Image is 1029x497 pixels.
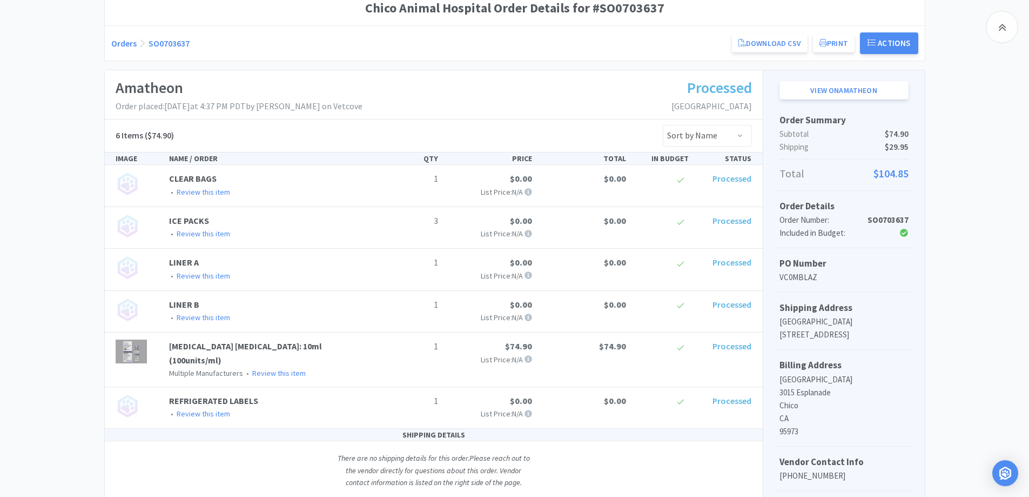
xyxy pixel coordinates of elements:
span: $0.00 [604,395,626,406]
span: $104.85 [873,165,909,182]
div: NAME / ORDER [165,153,380,164]
a: Review this item [177,409,230,419]
a: Orders [111,38,137,49]
p: List Price: N/A [447,312,532,323]
p: Chico [779,399,909,412]
div: TOTAL [536,153,630,164]
img: no_image.png [116,298,139,322]
span: $0.00 [510,215,532,226]
p: 1 [384,172,438,186]
img: no_image.png [116,394,139,418]
span: $0.00 [510,299,532,310]
span: ICE PACKS [169,215,209,226]
span: $0.00 [604,215,626,226]
p: Subtotal [779,128,909,141]
span: • [169,271,175,281]
span: • [169,313,175,322]
span: $0.00 [510,257,532,268]
div: Order Number: [779,214,865,227]
span: $74.90 [505,341,532,352]
span: $0.00 [510,395,532,406]
span: Multiple Manufacturers [169,368,243,378]
span: $29.95 [885,141,909,154]
span: CLEAR BAGS [169,173,217,184]
button: Actions [860,32,918,54]
p: 3 [384,214,438,228]
p: VC0MBLAZ [779,271,909,284]
p: 1 [384,394,438,408]
h5: Order Summary [779,113,909,128]
span: Processed [712,395,751,406]
p: [GEOGRAPHIC_DATA] [671,100,752,114]
span: Processed [712,215,751,226]
span: • [169,229,175,238]
strong: SO0703637 [867,215,909,225]
p: 1 [384,298,438,312]
a: Review this item [177,187,230,197]
a: Review this item [177,313,230,322]
p: List Price: N/A [447,228,532,240]
p: CA [779,412,909,425]
p: [GEOGRAPHIC_DATA] [779,373,909,386]
p: List Price: N/A [447,408,532,420]
p: List Price: N/A [447,354,532,366]
h5: Order Details [779,199,909,214]
p: [GEOGRAPHIC_DATA] [STREET_ADDRESS] [779,315,909,341]
span: $0.00 [604,173,626,184]
div: STATUS [693,153,756,164]
a: [MEDICAL_DATA] [MEDICAL_DATA]: 10ml (100units/ml) [169,341,322,366]
a: Review this item [177,271,230,281]
p: List Price: N/A [447,186,532,198]
button: Print [813,34,855,52]
a: View onAmatheon [779,81,909,100]
h5: Billing Address [779,358,909,373]
p: Order placed: [DATE] at 4:37 PM PDT by [PERSON_NAME] on Vetcove [116,100,362,114]
span: • [169,187,175,197]
h5: ($74.90) [116,129,174,143]
p: 3015 Esplanade [779,386,909,399]
span: $0.00 [604,257,626,268]
p: 95973 [779,425,909,438]
div: IN BUDGET [630,153,693,164]
p: 1 [384,256,438,270]
span: REFRIGERATED LABELS [169,395,258,406]
a: Review this item [252,368,306,378]
img: no_image.png [116,172,139,196]
div: QTY [380,153,442,164]
span: $0.00 [510,173,532,184]
h1: Amatheon [116,76,362,100]
a: Download CSV [732,34,808,52]
span: LINER A [169,257,199,268]
h5: PO Number [779,256,909,271]
span: • [169,409,175,419]
span: Processed [712,173,751,184]
span: Processed [712,299,751,310]
span: $74.90 [599,341,626,352]
p: Total [779,165,909,182]
img: d7e923efffd042e491b09803f230416b_395237.jpeg [116,340,147,363]
a: SO0703637 [149,38,190,49]
span: $0.00 [604,299,626,310]
i: There are no shipping details for this order. Please reach out to the vendor directly for questio... [338,453,530,487]
p: 1 [384,340,438,354]
span: Processed [712,257,751,268]
div: Included in Budget: [779,227,865,240]
p: [PHONE_NUMBER] [779,469,909,482]
div: SHIPPING DETAILS [105,429,763,441]
img: no_image.png [116,214,139,238]
span: $74.90 [885,128,909,141]
span: 6 Items [116,130,143,141]
p: List Price: N/A [447,270,532,282]
div: Open Intercom Messenger [992,460,1018,486]
a: Review this item [177,229,230,238]
span: Processed [687,78,752,97]
span: LINER B [169,299,199,310]
div: IMAGE [111,153,165,164]
img: no_image.png [116,256,139,280]
h5: Vendor Contact Info [779,455,909,469]
span: • [245,368,251,378]
h5: Shipping Address [779,301,909,315]
span: Processed [712,341,751,352]
p: Shipping [779,141,909,154]
div: PRICE [442,153,536,164]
